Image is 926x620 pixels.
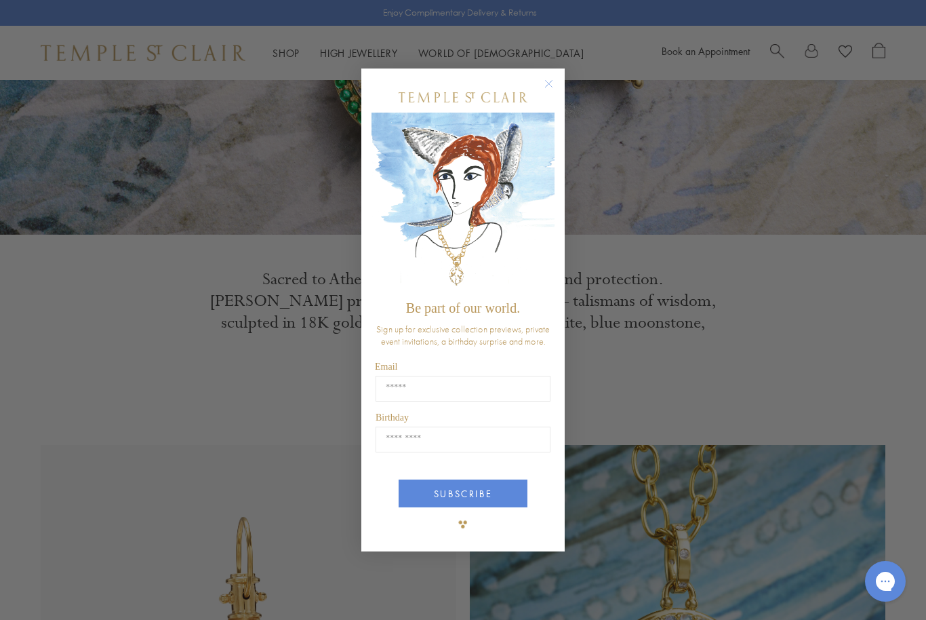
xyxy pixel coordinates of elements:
span: Email [375,362,397,372]
img: c4a9eb12-d91a-4d4a-8ee0-386386f4f338.jpeg [371,113,555,294]
span: Birthday [376,412,409,423]
input: Email [376,376,550,402]
span: Be part of our world. [406,301,520,315]
iframe: Gorgias live chat messenger [858,556,912,606]
img: TSC [449,511,477,538]
button: SUBSCRIBE [399,480,527,507]
img: Temple St. Clair [399,92,527,102]
span: Sign up for exclusive collection previews, private event invitations, a birthday surprise and more. [376,323,550,347]
button: Close dialog [547,82,564,99]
